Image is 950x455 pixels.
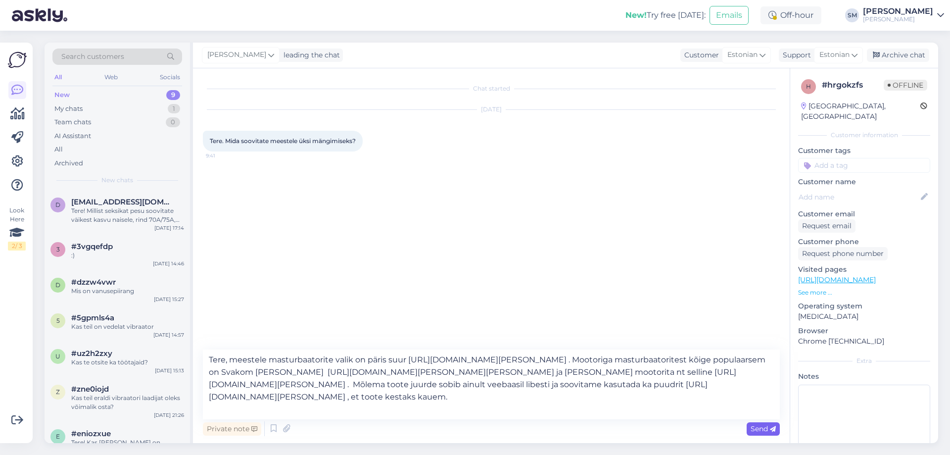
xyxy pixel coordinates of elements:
[625,9,706,21] div: Try free [DATE]:
[71,198,174,206] span: diannaojala@gmail.com
[207,50,266,60] span: [PERSON_NAME]
[806,83,811,90] span: h
[71,429,111,438] span: #eniozxue
[680,50,719,60] div: Customer
[55,201,60,208] span: d
[71,287,184,296] div: Mis on vanusepiirang
[798,158,930,173] input: Add a tag
[798,131,930,140] div: Customer information
[798,177,930,187] p: Customer name
[166,117,180,127] div: 0
[798,371,930,382] p: Notes
[168,104,180,114] div: 1
[71,349,112,358] span: #uz2h2zxy
[153,331,184,339] div: [DATE] 14:57
[210,137,356,145] span: Tere. Mida soovitate meestele üksi mängimiseks?
[54,158,83,168] div: Archived
[798,209,930,219] p: Customer email
[779,50,811,60] div: Support
[798,219,855,233] div: Request email
[798,356,930,365] div: Extra
[55,353,60,360] span: u
[203,350,780,419] textarea: Tere, meestele masturbaatorite valik on päris suur [URL][DOMAIN_NAME][PERSON_NAME] . Mootoriga ma...
[54,90,70,100] div: New
[71,242,113,251] span: #3vgqefdp
[154,224,184,232] div: [DATE] 17:14
[798,311,930,322] p: [MEDICAL_DATA]
[166,90,180,100] div: 9
[71,313,114,322] span: #5gpmls4a
[71,251,184,260] div: :)
[798,275,876,284] a: [URL][DOMAIN_NAME]
[203,105,780,114] div: [DATE]
[798,326,930,336] p: Browser
[8,242,26,251] div: 2 / 3
[798,336,930,347] p: Chrome [TECHNICAL_ID]
[54,104,83,114] div: My chats
[54,145,63,154] div: All
[71,358,184,367] div: Kas te otsite ka töötajaid?
[206,152,243,159] span: 9:41
[203,84,780,93] div: Chat started
[153,260,184,267] div: [DATE] 14:46
[822,79,884,91] div: # hrgokzfs
[61,51,124,62] span: Search customers
[280,50,340,60] div: leading the chat
[845,8,859,22] div: SM
[801,101,920,122] div: [GEOGRAPHIC_DATA], [GEOGRAPHIC_DATA]
[8,51,27,69] img: Askly Logo
[55,281,60,289] span: d
[56,433,60,440] span: e
[54,131,91,141] div: AI Assistant
[798,301,930,311] p: Operating system
[863,15,933,23] div: [PERSON_NAME]
[56,246,60,253] span: 3
[863,7,933,15] div: [PERSON_NAME]
[101,176,133,185] span: New chats
[158,71,182,84] div: Socials
[56,388,60,396] span: z
[798,247,888,260] div: Request phone number
[884,80,927,91] span: Offline
[154,296,184,303] div: [DATE] 15:27
[155,367,184,374] div: [DATE] 15:13
[819,50,850,60] span: Estonian
[760,6,821,24] div: Off-hour
[102,71,120,84] div: Web
[867,49,929,62] div: Archive chat
[52,71,64,84] div: All
[154,411,184,419] div: [DATE] 21:26
[203,422,261,436] div: Private note
[798,146,930,156] p: Customer tags
[751,424,776,433] span: Send
[71,278,116,287] span: #dzzw4vwr
[798,264,930,275] p: Visited pages
[71,385,109,394] span: #zne0iojd
[56,317,60,324] span: 5
[71,206,184,224] div: Tere! Millist seksikat pesu soovitate väikest kasvu naisele, rind 70A/75A, pikkus 161cm? Soovin a...
[54,117,91,127] div: Team chats
[863,7,944,23] a: [PERSON_NAME][PERSON_NAME]
[727,50,758,60] span: Estonian
[8,206,26,251] div: Look Here
[798,288,930,297] p: See more ...
[71,322,184,331] div: Kas teil on vedelat vibraator
[799,192,919,202] input: Add name
[798,237,930,247] p: Customer phone
[710,6,749,25] button: Emails
[71,394,184,411] div: Kas teil eraldi vibraatori laadijat oleks võimalik osta?
[625,10,647,20] b: New!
